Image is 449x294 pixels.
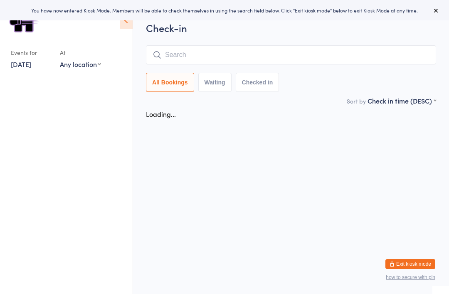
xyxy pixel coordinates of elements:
div: You have now entered Kiosk Mode. Members will be able to check themselves in using the search fie... [13,7,436,14]
input: Search [146,45,436,64]
button: how to secure with pin [386,274,435,280]
button: Checked in [236,73,279,92]
a: [DATE] [11,59,31,69]
button: All Bookings [146,73,194,92]
button: Waiting [198,73,232,92]
div: Check in time (DESC) [368,96,436,105]
div: Events for [11,46,52,59]
div: Loading... [146,109,176,119]
div: At [60,46,101,59]
label: Sort by [347,97,366,105]
div: Any location [60,59,101,69]
img: Hooked Boxing & Fitness [8,6,39,37]
button: Exit kiosk mode [385,259,435,269]
h2: Check-in [146,21,436,35]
